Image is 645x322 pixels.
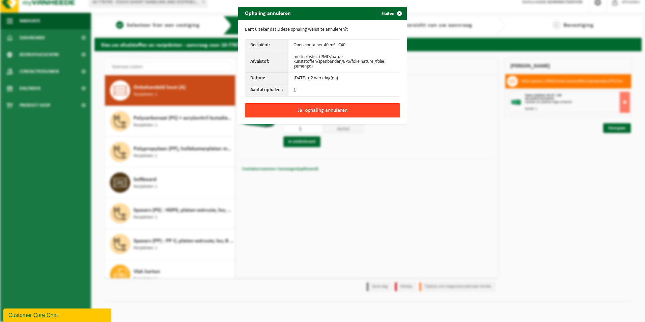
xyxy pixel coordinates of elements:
td: [DATE] + 2 werkdag(en) [288,73,400,84]
button: Ja, ophaling annuleren [245,103,400,117]
button: Sluiten [376,7,406,20]
iframe: chat widget [3,307,113,322]
th: Aantal ophalen : [245,84,288,96]
p: Bent u zeker dat u deze ophaling wenst te annuleren?: [245,27,400,32]
td: multi plastics (PMD/harde kunststoffen/spanbanden/EPS/folie naturel/folie gemengd) [288,51,400,73]
td: 1 [288,84,400,96]
th: Recipiënt: [245,39,288,51]
h2: Ophaling annuleren [238,7,298,20]
th: Datum: [245,73,288,84]
td: Open container 40 m³ - C40 [288,39,400,51]
th: Afvalstof: [245,51,288,73]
